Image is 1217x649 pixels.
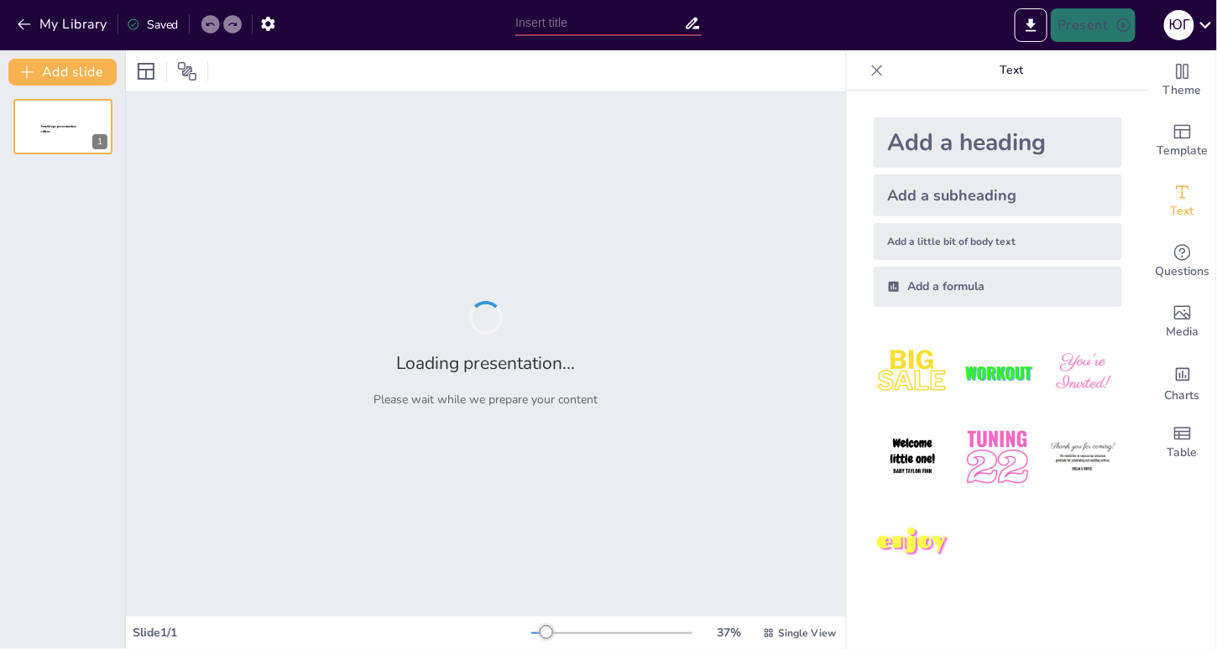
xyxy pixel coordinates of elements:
div: Ю Г [1164,10,1194,40]
div: Add a table [1149,413,1216,473]
div: 37 % [709,625,750,641]
span: Table [1167,444,1198,462]
div: Add a little bit of body text [874,223,1122,260]
img: 6.jpeg [1044,418,1122,496]
img: 5.jpeg [958,418,1037,496]
img: 7.jpeg [874,504,952,582]
span: Theme [1163,81,1202,100]
span: Template [1157,142,1209,160]
div: Change the overall theme [1149,50,1216,111]
div: Saved [127,17,179,33]
p: Text [891,50,1132,91]
div: Add ready made slides [1149,111,1216,171]
div: Add text boxes [1149,171,1216,231]
span: Single View [778,626,836,640]
button: Export to PowerPoint [1015,8,1047,42]
div: Add images, graphics, shapes or video [1149,292,1216,352]
span: Questions [1156,262,1210,281]
button: Present [1051,8,1135,42]
span: Sendsteps presentation editor [41,125,76,134]
span: Text [1171,202,1194,221]
h2: Loading presentation... [397,351,576,375]
div: Slide 1 / 1 [133,625,531,641]
div: Add a heading [874,117,1122,168]
div: Add a subheading [874,174,1122,216]
button: Add slide [8,59,117,86]
div: Add a formula [874,267,1122,307]
button: My Library [13,11,114,38]
div: 1 [92,134,107,149]
input: Insert title [515,11,684,35]
span: Charts [1165,387,1200,405]
img: 4.jpeg [874,418,952,496]
span: Media [1167,323,1199,341]
div: Get real-time input from your audience [1149,231,1216,292]
p: Please wait while we prepare your content [374,392,598,408]
div: 1 [13,99,112,154]
span: Position [177,61,197,81]
button: Ю Г [1164,8,1194,42]
div: Layout [133,58,159,85]
img: 3.jpeg [1044,334,1122,412]
img: 1.jpeg [874,334,952,412]
img: 2.jpeg [958,334,1037,412]
div: Add charts and graphs [1149,352,1216,413]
